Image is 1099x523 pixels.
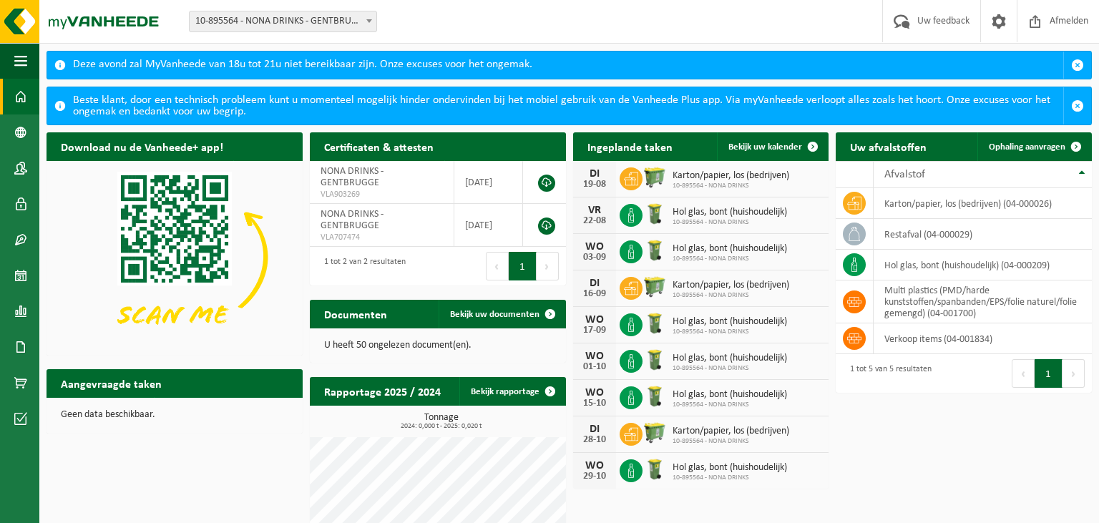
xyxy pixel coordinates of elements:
[190,11,376,31] span: 10-895564 - NONA DRINKS - GENTBRUGGE
[673,291,789,300] span: 10-895564 - NONA DRINKS
[580,168,609,180] div: DI
[580,351,609,362] div: WO
[1012,359,1035,388] button: Previous
[580,289,609,299] div: 16-09
[47,161,303,353] img: Download de VHEPlus App
[673,364,787,373] span: 10-895564 - NONA DRINKS
[673,182,789,190] span: 10-895564 - NONA DRINKS
[673,353,787,364] span: Hol glas, bont (huishoudelijk)
[643,311,667,336] img: WB-0140-HPE-GN-50
[673,401,787,409] span: 10-895564 - NONA DRINKS
[317,250,406,282] div: 1 tot 2 van 2 resultaten
[321,209,384,231] span: NONA DRINKS - GENTBRUGGE
[580,253,609,263] div: 03-09
[643,384,667,409] img: WB-0140-HPE-GN-50
[324,341,552,351] p: U heeft 50 ongelezen document(en).
[47,369,176,397] h2: Aangevraagde taken
[73,52,1063,79] div: Deze avond zal MyVanheede van 18u tot 21u niet bereikbaar zijn. Onze excuses voor het ongemak.
[673,328,787,336] span: 10-895564 - NONA DRINKS
[580,278,609,289] div: DI
[73,87,1063,124] div: Beste klant, door een technisch probleem kunt u momenteel mogelijk hinder ondervinden bij het mob...
[509,252,537,280] button: 1
[836,132,941,160] h2: Uw afvalstoffen
[47,132,238,160] h2: Download nu de Vanheede+ app!
[673,426,789,437] span: Karton/papier, los (bedrijven)
[580,205,609,216] div: VR
[321,189,444,200] span: VLA903269
[643,348,667,372] img: WB-0140-HPE-GN-50
[454,161,523,204] td: [DATE]
[673,437,789,446] span: 10-895564 - NONA DRINKS
[1063,359,1085,388] button: Next
[673,462,787,474] span: Hol glas, bont (huishoudelijk)
[61,410,288,420] p: Geen data beschikbaar.
[673,207,787,218] span: Hol glas, bont (huishoudelijk)
[580,241,609,253] div: WO
[580,424,609,435] div: DI
[486,252,509,280] button: Previous
[450,310,539,319] span: Bekijk uw documenten
[1035,359,1063,388] button: 1
[310,132,448,160] h2: Certificaten & attesten
[728,142,802,152] span: Bekijk uw kalender
[874,323,1092,354] td: verkoop items (04-001834)
[643,457,667,482] img: WB-0140-HPE-GN-50
[874,188,1092,219] td: karton/papier, los (bedrijven) (04-000026)
[580,435,609,445] div: 28-10
[717,132,827,161] a: Bekijk uw kalender
[673,243,787,255] span: Hol glas, bont (huishoudelijk)
[580,460,609,471] div: WO
[317,423,566,430] span: 2024: 0,000 t - 2025: 0,020 t
[673,316,787,328] span: Hol glas, bont (huishoudelijk)
[643,238,667,263] img: WB-0140-HPE-GN-50
[643,421,667,445] img: WB-0660-HPE-GN-51
[673,474,787,482] span: 10-895564 - NONA DRINKS
[580,216,609,226] div: 22-08
[874,280,1092,323] td: multi plastics (PMD/harde kunststoffen/spanbanden/EPS/folie naturel/folie gemengd) (04-001700)
[643,202,667,226] img: WB-0140-HPE-GN-50
[643,275,667,299] img: WB-0660-HPE-GN-51
[580,326,609,336] div: 17-09
[673,255,787,263] span: 10-895564 - NONA DRINKS
[310,377,455,405] h2: Rapportage 2025 / 2024
[977,132,1090,161] a: Ophaling aanvragen
[643,165,667,190] img: WB-0660-HPE-GN-51
[673,218,787,227] span: 10-895564 - NONA DRINKS
[989,142,1065,152] span: Ophaling aanvragen
[874,250,1092,280] td: hol glas, bont (huishoudelijk) (04-000209)
[580,180,609,190] div: 19-08
[573,132,687,160] h2: Ingeplande taken
[580,471,609,482] div: 29-10
[459,377,565,406] a: Bekijk rapportage
[673,280,789,291] span: Karton/papier, los (bedrijven)
[874,219,1092,250] td: restafval (04-000029)
[317,413,566,430] h3: Tonnage
[189,11,377,32] span: 10-895564 - NONA DRINKS - GENTBRUGGE
[673,170,789,182] span: Karton/papier, los (bedrijven)
[537,252,559,280] button: Next
[321,232,444,243] span: VLA707474
[580,314,609,326] div: WO
[321,166,384,188] span: NONA DRINKS - GENTBRUGGE
[843,358,932,389] div: 1 tot 5 van 5 resultaten
[673,389,787,401] span: Hol glas, bont (huishoudelijk)
[884,169,925,180] span: Afvalstof
[580,399,609,409] div: 15-10
[310,300,401,328] h2: Documenten
[439,300,565,328] a: Bekijk uw documenten
[580,387,609,399] div: WO
[580,362,609,372] div: 01-10
[454,204,523,247] td: [DATE]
